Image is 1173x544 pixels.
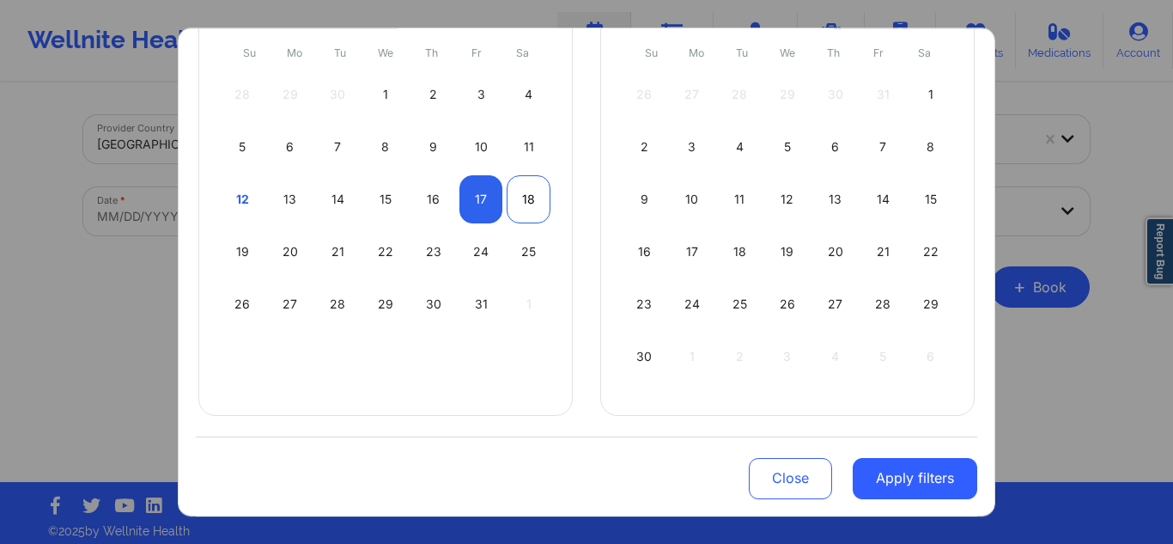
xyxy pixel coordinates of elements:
abbr: Tuesday [736,46,748,59]
abbr: Thursday [827,46,840,59]
abbr: Sunday [645,46,658,59]
div: Tue Oct 07 2025 [316,123,360,171]
div: Wed Oct 01 2025 [364,70,408,119]
div: Sat Nov 22 2025 [909,228,952,276]
abbr: Monday [689,46,704,59]
div: Fri Oct 10 2025 [459,123,503,171]
button: Close [749,457,832,498]
div: Thu Nov 06 2025 [813,123,857,171]
abbr: Wednesday [378,46,393,59]
abbr: Wednesday [780,46,795,59]
div: Mon Nov 10 2025 [671,175,714,223]
div: Sat Nov 29 2025 [909,280,952,328]
div: Sun Oct 19 2025 [221,228,264,276]
div: Sun Nov 30 2025 [623,333,666,381]
div: Thu Oct 09 2025 [411,123,455,171]
div: Wed Nov 19 2025 [766,228,810,276]
div: Thu Oct 23 2025 [411,228,455,276]
div: Fri Oct 24 2025 [459,228,503,276]
div: Wed Nov 05 2025 [766,123,810,171]
div: Tue Oct 28 2025 [316,280,360,328]
div: Fri Nov 21 2025 [861,228,905,276]
abbr: Monday [287,46,302,59]
div: Sat Nov 08 2025 [909,123,952,171]
div: Mon Nov 03 2025 [671,123,714,171]
div: Tue Oct 21 2025 [316,228,360,276]
div: Sun Nov 16 2025 [623,228,666,276]
button: Apply filters [853,457,977,498]
div: Thu Oct 16 2025 [411,175,455,223]
div: Sun Oct 12 2025 [221,175,264,223]
div: Sun Oct 26 2025 [221,280,264,328]
div: Tue Oct 14 2025 [316,175,360,223]
div: Wed Oct 29 2025 [364,280,408,328]
div: Sun Nov 09 2025 [623,175,666,223]
div: Fri Nov 14 2025 [861,175,905,223]
div: Fri Nov 07 2025 [861,123,905,171]
div: Mon Oct 20 2025 [269,228,313,276]
abbr: Saturday [918,46,931,59]
div: Fri Oct 03 2025 [459,70,503,119]
div: Mon Oct 06 2025 [269,123,313,171]
div: Sat Nov 15 2025 [909,175,952,223]
abbr: Friday [471,46,482,59]
div: Sat Oct 11 2025 [507,123,550,171]
div: Thu Nov 13 2025 [813,175,857,223]
div: Thu Oct 02 2025 [411,70,455,119]
div: Mon Nov 24 2025 [671,280,714,328]
div: Tue Nov 18 2025 [718,228,762,276]
div: Thu Nov 20 2025 [813,228,857,276]
div: Thu Oct 30 2025 [411,280,455,328]
abbr: Tuesday [334,46,346,59]
div: Wed Oct 08 2025 [364,123,408,171]
div: Sun Nov 02 2025 [623,123,666,171]
abbr: Sunday [243,46,256,59]
div: Thu Nov 27 2025 [813,280,857,328]
div: Mon Oct 27 2025 [269,280,313,328]
div: Sat Oct 04 2025 [507,70,550,119]
div: Sun Oct 05 2025 [221,123,264,171]
div: Sat Oct 25 2025 [507,228,550,276]
abbr: Thursday [425,46,438,59]
div: Sat Oct 18 2025 [507,175,550,223]
div: Tue Nov 11 2025 [718,175,762,223]
abbr: Friday [873,46,884,59]
abbr: Saturday [516,46,529,59]
div: Fri Oct 17 2025 [459,175,503,223]
div: Fri Oct 31 2025 [459,280,503,328]
div: Sat Nov 01 2025 [909,70,952,119]
div: Wed Oct 22 2025 [364,228,408,276]
div: Wed Nov 26 2025 [766,280,810,328]
div: Wed Nov 12 2025 [766,175,810,223]
div: Sun Nov 23 2025 [623,280,666,328]
div: Mon Nov 17 2025 [671,228,714,276]
div: Tue Nov 04 2025 [718,123,762,171]
div: Mon Oct 13 2025 [269,175,313,223]
div: Fri Nov 28 2025 [861,280,905,328]
div: Wed Oct 15 2025 [364,175,408,223]
div: Tue Nov 25 2025 [718,280,762,328]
